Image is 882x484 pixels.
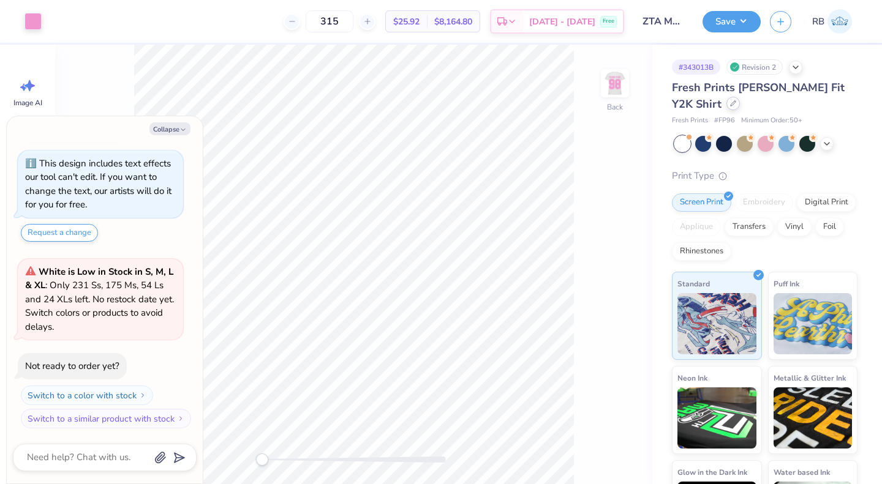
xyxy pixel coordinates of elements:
a: RB [807,9,858,34]
div: Transfers [725,218,774,236]
button: Switch to a color with stock [21,385,153,405]
span: Image AI [13,98,42,108]
div: This design includes text effects our tool can't edit. If you want to change the text, our artist... [25,157,171,211]
div: Screen Print [672,193,731,212]
div: Applique [672,218,721,236]
span: # FP96 [714,116,735,126]
div: Not ready to order yet? [25,360,119,372]
span: [DATE] - [DATE] [529,15,595,28]
span: Glow in the Dark Ink [677,466,747,478]
span: Fresh Prints [672,116,708,126]
img: Switch to a color with stock [139,392,146,399]
span: Standard [677,277,710,290]
div: Vinyl [777,218,812,236]
img: Rachel Burke [827,9,852,34]
span: Neon Ink [677,371,707,384]
div: Back [607,102,623,113]
img: Standard [677,293,756,354]
span: Water based Ink [774,466,830,478]
div: Print Type [672,169,858,183]
span: RB [812,15,824,29]
button: Save [703,11,761,32]
img: Switch to a similar product with stock [177,415,184,422]
span: Minimum Order: 50 + [741,116,802,126]
img: Neon Ink [677,387,756,449]
button: Switch to a similar product with stock [21,409,191,428]
img: Metallic & Glitter Ink [774,387,853,449]
div: Foil [815,218,844,236]
button: Request a change [21,224,98,242]
input: – – [306,10,353,32]
img: Puff Ink [774,293,853,354]
span: Puff Ink [774,277,799,290]
span: Free [603,17,614,26]
span: Metallic & Glitter Ink [774,371,846,384]
div: # 343013B [672,59,720,75]
span: : Only 231 Ss, 175 Ms, 54 Ls and 24 XLs left. No restock date yet. Switch colors or products to a... [25,266,174,333]
img: Back [603,71,627,95]
div: Revision 2 [726,59,783,75]
button: Collapse [149,122,190,135]
input: Untitled Design [633,9,693,34]
div: Digital Print [797,193,856,212]
div: Embroidery [735,193,793,212]
span: $8,164.80 [434,15,472,28]
div: Rhinestones [672,242,731,261]
span: Fresh Prints [PERSON_NAME] Fit Y2K Shirt [672,80,845,111]
strong: White is Low in Stock in S, M, L & XL [25,266,173,292]
div: Accessibility label [256,453,268,466]
span: $25.92 [393,15,420,28]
